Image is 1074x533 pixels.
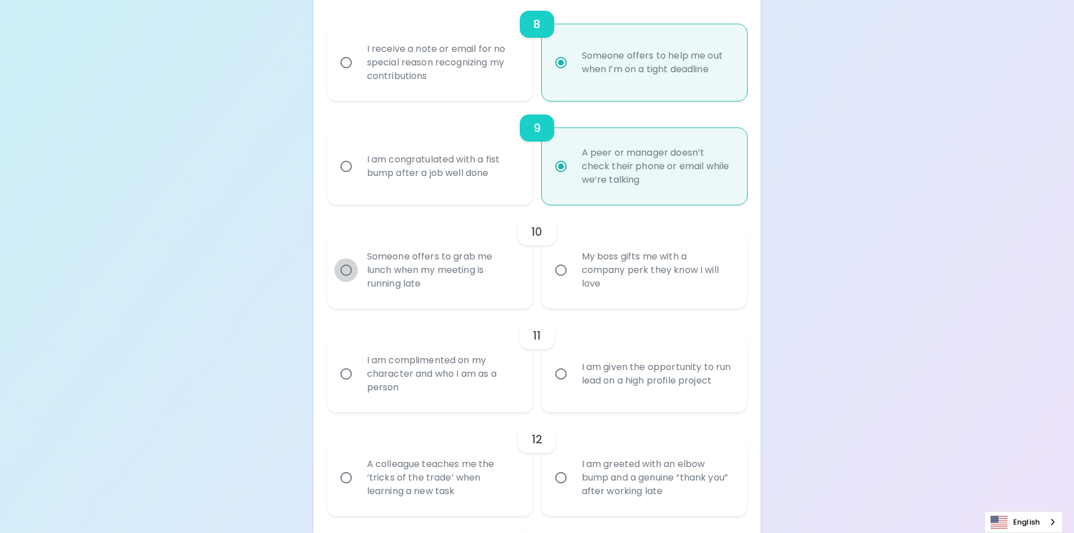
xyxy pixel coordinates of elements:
h6: 10 [531,223,542,241]
div: Someone offers to grab me lunch when my meeting is running late [358,236,527,304]
h6: 9 [533,119,541,137]
div: choice-group-check [327,205,748,309]
div: My boss gifts me with a company perk they know I will love [573,236,741,304]
div: I am congratulated with a fist bump after a job well done [358,139,527,193]
h6: 12 [532,430,542,448]
div: I receive a note or email for no special reason recognizing my contributions [358,29,527,96]
div: choice-group-check [327,101,748,205]
div: A colleague teaches me the ‘tricks of the trade’ when learning a new task [358,444,527,512]
div: A peer or manager doesn’t check their phone or email while we’re talking [573,133,741,200]
h6: 8 [533,15,541,33]
div: I am greeted with an elbow bump and a genuine “thank you” after working late [573,444,741,512]
div: choice-group-check [327,412,748,516]
a: English [985,512,1062,532]
div: I am complimented on my character and who I am as a person [358,340,527,408]
div: Someone offers to help me out when I’m on a tight deadline [573,36,741,90]
div: Language [984,511,1063,533]
div: choice-group-check [327,309,748,412]
aside: Language selected: English [984,511,1063,533]
h6: 11 [533,327,541,345]
div: I am given the opportunity to run lead on a high profile project [573,347,741,401]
